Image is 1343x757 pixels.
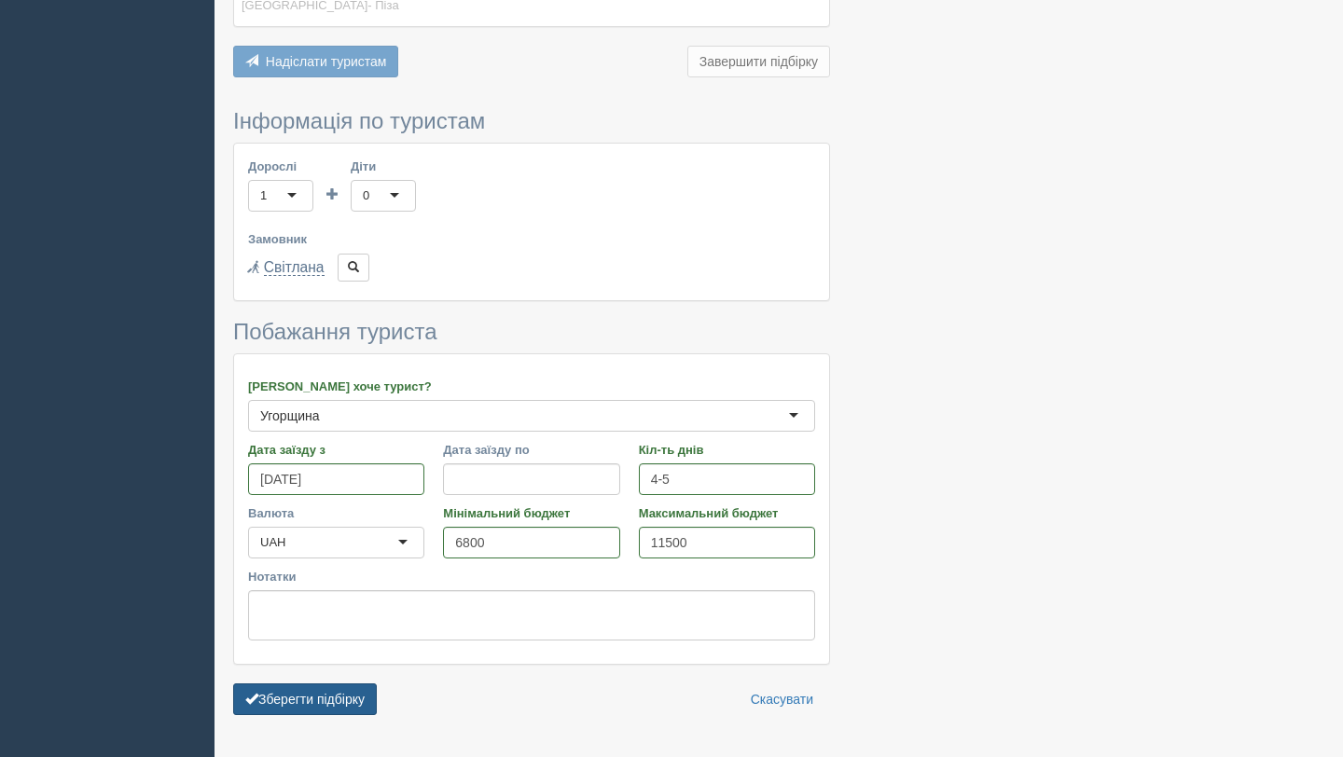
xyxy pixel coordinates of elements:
a: Скасувати [739,683,825,715]
label: Кіл-ть днів [639,441,815,459]
div: 1 [260,186,267,205]
a: Світлана [264,259,325,276]
label: Дата заїзду з [248,441,424,459]
div: 0 [363,186,369,205]
label: Нотатки [248,568,815,585]
span: Побажання туриста [233,319,437,344]
button: Надіслати туристам [233,46,398,77]
label: Максимальний бюджет [639,504,815,522]
input: 7-10 або 7,10,14 [639,463,815,495]
label: Діти [351,158,416,175]
label: Дорослі [248,158,313,175]
label: Дата заїзду по [443,441,619,459]
label: [PERSON_NAME] хоче турист? [248,378,815,395]
h3: Інформація по туристам [233,109,830,133]
span: Надіслати туристам [266,54,387,69]
label: Мінімальний бюджет [443,504,619,522]
div: UAH [260,533,285,552]
div: Угорщина [260,406,320,425]
label: Замовник [248,230,815,248]
button: Завершити підбірку [687,46,830,77]
label: Валюта [248,504,424,522]
button: Зберегти підбірку [233,683,377,715]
